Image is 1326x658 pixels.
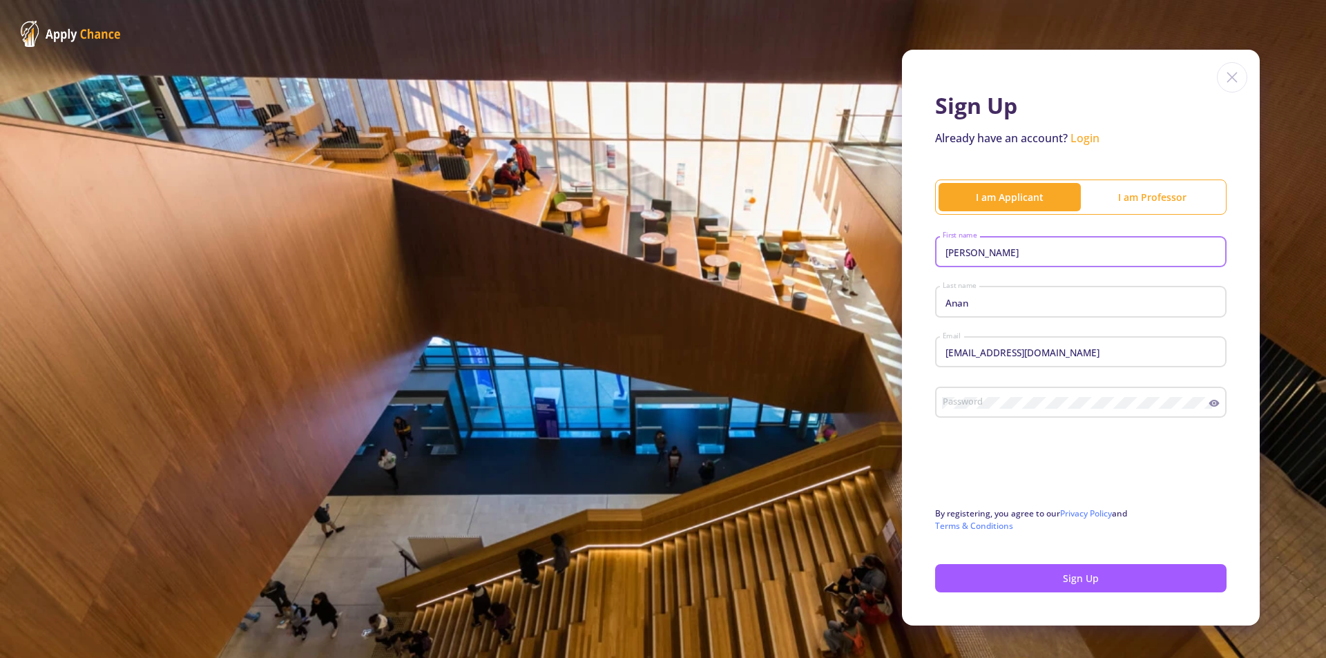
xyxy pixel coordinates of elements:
[935,443,1145,496] iframe: reCAPTCHA
[1060,507,1112,519] a: Privacy Policy
[1217,62,1247,93] img: close icon
[935,520,1013,532] a: Terms & Conditions
[1081,190,1223,204] div: I am Professor
[21,21,121,47] img: ApplyChance Logo
[939,190,1081,204] div: I am Applicant
[935,130,1227,146] p: Already have an account?
[935,564,1227,592] button: Sign Up
[935,93,1227,119] h1: Sign Up
[935,507,1227,532] p: By registering, you agree to our and
[1070,130,1099,146] a: Login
